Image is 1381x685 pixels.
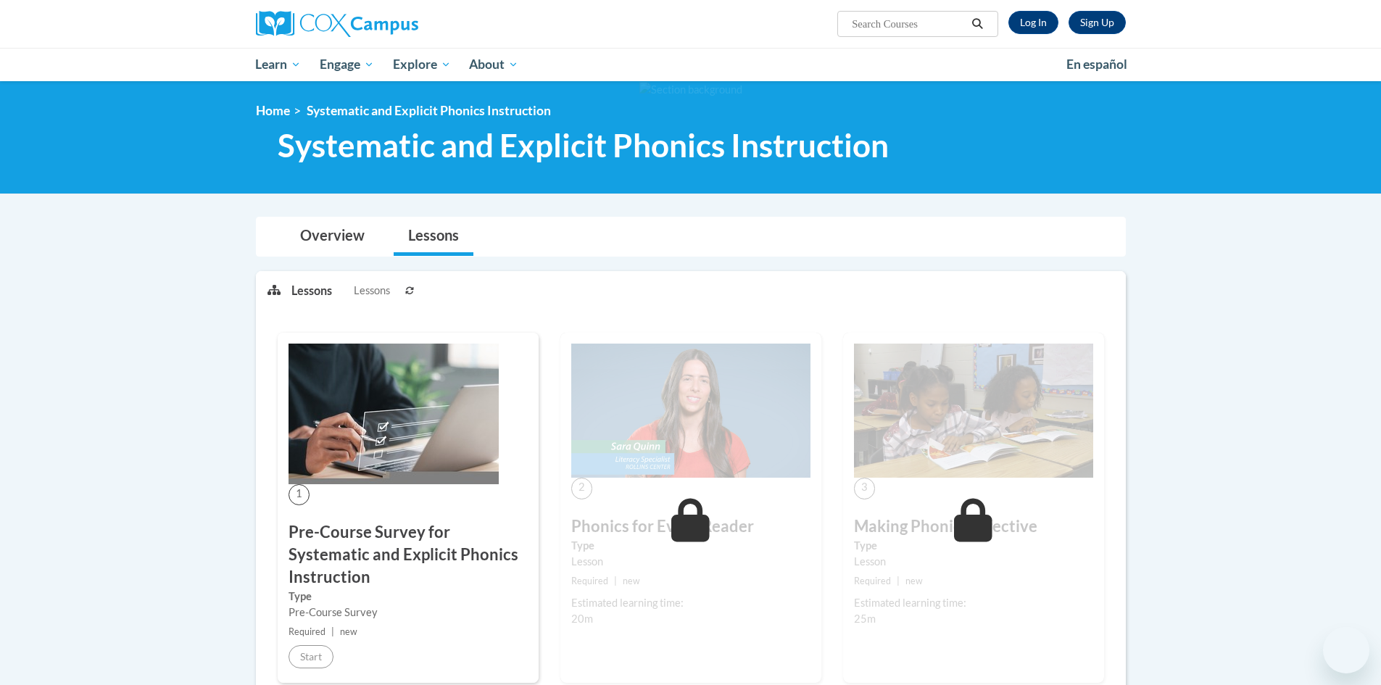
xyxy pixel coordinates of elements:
[234,48,1148,81] div: Main menu
[310,48,383,81] a: Engage
[383,48,460,81] a: Explore
[291,283,332,299] p: Lessons
[1069,11,1126,34] a: Register
[289,344,499,484] img: Course Image
[286,217,379,256] a: Overview
[905,576,923,586] span: new
[854,576,891,586] span: Required
[571,478,592,499] span: 2
[614,576,617,586] span: |
[1323,627,1369,673] iframe: Button to launch messaging window
[331,626,334,637] span: |
[460,48,528,81] a: About
[320,56,374,73] span: Engage
[966,15,988,33] button: Search
[1066,57,1127,72] span: En español
[289,589,528,605] label: Type
[571,595,810,611] div: Estimated learning time:
[289,605,528,620] div: Pre-Course Survey
[289,484,310,505] span: 1
[571,576,608,586] span: Required
[256,11,531,37] a: Cox Campus
[854,554,1093,570] div: Lesson
[571,515,810,538] h3: Phonics for Every Reader
[340,626,357,637] span: new
[1057,49,1137,80] a: En español
[571,554,810,570] div: Lesson
[1008,11,1058,34] a: Log In
[256,11,418,37] img: Cox Campus
[394,217,473,256] a: Lessons
[854,613,876,625] span: 25m
[289,521,528,588] h3: Pre-Course Survey for Systematic and Explicit Phonics Instruction
[256,103,290,118] a: Home
[850,15,966,33] input: Search Courses
[354,283,390,299] span: Lessons
[854,344,1093,478] img: Course Image
[854,595,1093,611] div: Estimated learning time:
[289,626,325,637] span: Required
[571,344,810,478] img: Course Image
[571,613,593,625] span: 20m
[971,19,984,30] i: 
[393,56,451,73] span: Explore
[255,56,301,73] span: Learn
[469,56,518,73] span: About
[571,538,810,554] label: Type
[854,515,1093,538] h3: Making Phonics Effective
[307,103,551,118] span: Systematic and Explicit Phonics Instruction
[854,538,1093,554] label: Type
[623,576,640,586] span: new
[246,48,311,81] a: Learn
[278,126,889,165] span: Systematic and Explicit Phonics Instruction
[897,576,900,586] span: |
[289,645,333,668] button: Start
[854,478,875,499] span: 3
[639,82,742,98] img: Section background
